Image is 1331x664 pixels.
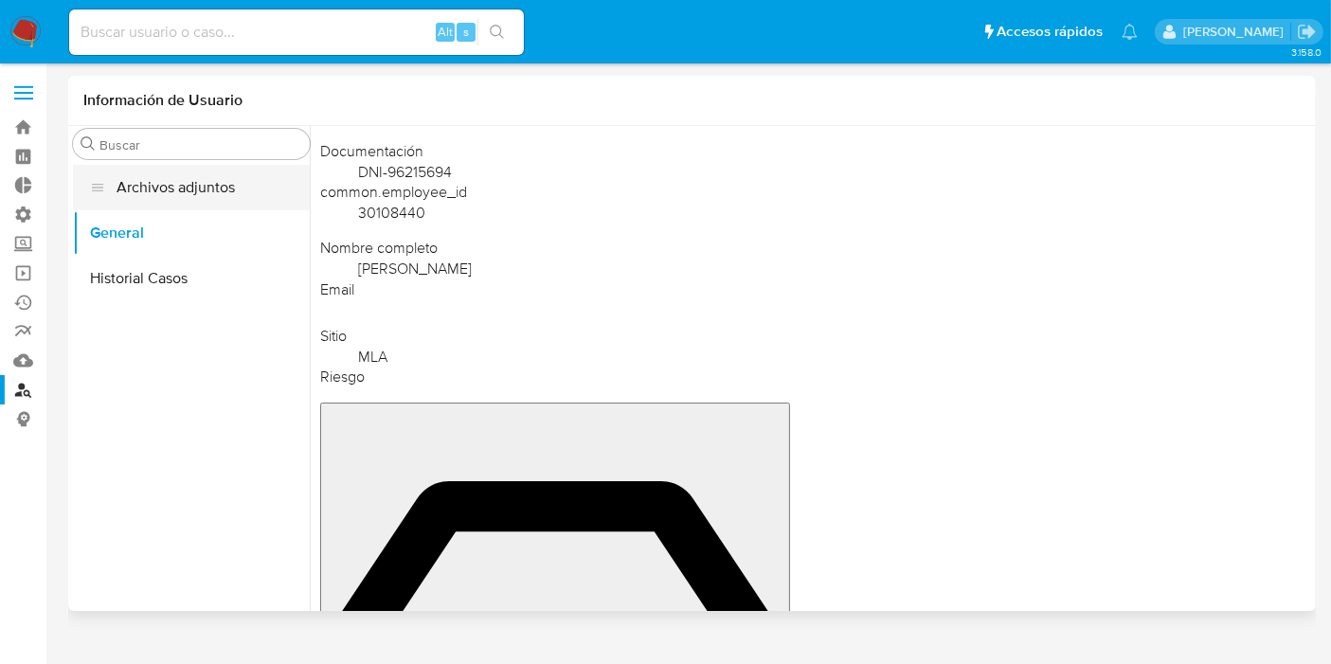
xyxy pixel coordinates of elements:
h1: Información de Usuario [83,91,243,110]
span: s [463,23,469,41]
a: Notificaciones [1122,24,1138,40]
input: Buscar [99,136,302,153]
button: Archivos adjuntos [73,165,310,210]
button: Historial Casos [73,256,310,301]
button: search-icon [477,19,516,45]
input: Buscar usuario o caso... [69,20,524,45]
button: General [73,210,310,256]
p: igor.oliveirabrito@mercadolibre.com [1183,23,1290,41]
span: Accesos rápidos [997,22,1103,42]
button: Buscar [81,136,96,152]
a: Salir [1297,22,1317,42]
span: Alt [438,23,453,41]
